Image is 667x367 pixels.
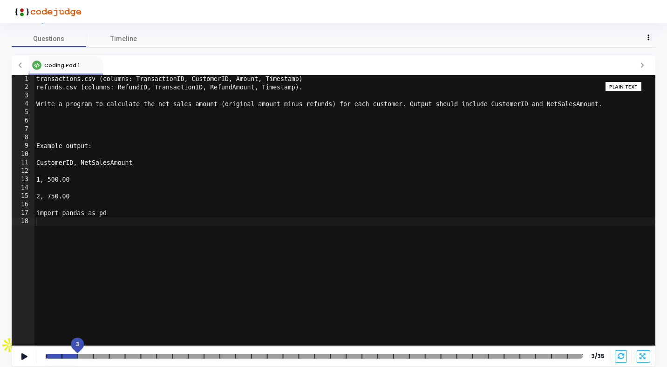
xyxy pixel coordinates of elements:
[12,18,63,24] a: View Description
[12,75,34,83] div: 1
[12,176,34,184] div: 13
[12,159,34,167] div: 11
[12,142,34,150] div: 9
[12,83,34,92] div: 2
[12,125,34,134] div: 7
[609,83,638,91] span: PLAIN TEXT
[12,209,34,217] div: 17
[12,100,34,109] div: 4
[12,134,34,142] div: 8
[12,34,86,44] span: Questions
[12,92,34,100] div: 3
[110,34,137,44] span: Timeline
[12,217,34,226] div: 18
[44,61,80,69] span: Coding Pad 1
[591,352,605,360] strong: 3/35
[12,201,34,209] div: 16
[12,117,34,125] div: 6
[12,192,34,201] div: 15
[12,184,34,192] div: 14
[12,167,34,176] div: 12
[75,340,79,348] span: 3
[12,150,34,159] div: 10
[12,109,34,117] div: 5
[12,2,82,21] img: logo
